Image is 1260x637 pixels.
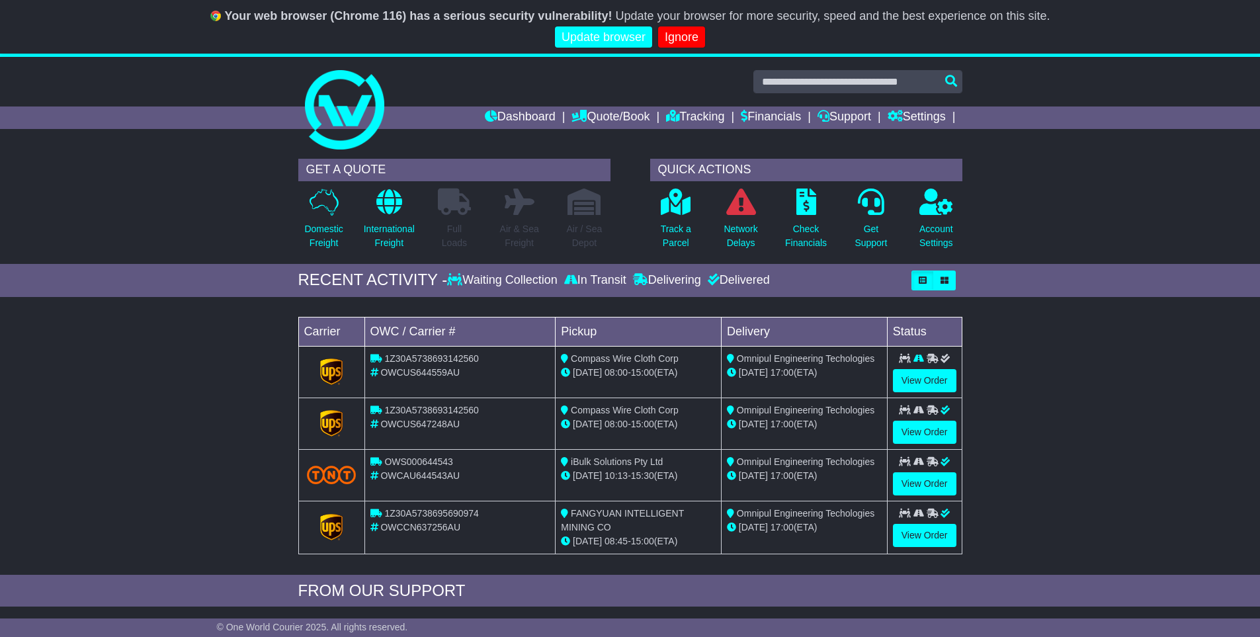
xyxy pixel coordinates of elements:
[661,222,691,250] p: Track a Parcel
[919,188,954,257] a: AccountSettings
[320,410,343,437] img: GetCarrierServiceLogo
[573,470,602,481] span: [DATE]
[298,271,448,290] div: RECENT ACTIVITY -
[571,456,663,467] span: iBulk Solutions Pty Ltd
[225,9,612,22] b: Your web browser (Chrome 116) has a serious security vulnerability!
[573,536,602,546] span: [DATE]
[561,534,716,548] div: - (ETA)
[893,524,956,547] a: View Order
[741,106,801,129] a: Financials
[364,317,556,346] td: OWC / Carrier #
[723,188,758,257] a: NetworkDelays
[658,26,705,48] a: Ignore
[666,106,724,129] a: Tracking
[363,188,415,257] a: InternationalFreight
[217,622,408,632] span: © One World Courier 2025. All rights reserved.
[724,222,757,250] p: Network Delays
[893,369,956,392] a: View Order
[615,9,1050,22] span: Update your browser for more security, speed and the best experience on this site.
[631,367,654,378] span: 15:00
[893,472,956,495] a: View Order
[721,317,887,346] td: Delivery
[771,419,794,429] span: 17:00
[380,470,460,481] span: OWCAU644543AU
[561,469,716,483] div: - (ETA)
[555,26,652,48] a: Update browser
[784,188,827,257] a: CheckFinancials
[571,405,679,415] span: Compass Wire Cloth Corp
[304,188,343,257] a: DomesticFreight
[919,222,953,250] p: Account Settings
[727,469,882,483] div: (ETA)
[631,536,654,546] span: 15:00
[739,470,768,481] span: [DATE]
[739,419,768,429] span: [DATE]
[771,367,794,378] span: 17:00
[605,470,628,481] span: 10:13
[384,353,478,364] span: 1Z30A5738693142560
[304,222,343,250] p: Domestic Freight
[605,536,628,546] span: 08:45
[384,405,478,415] span: 1Z30A5738693142560
[571,106,650,129] a: Quote/Book
[298,159,610,181] div: GET A QUOTE
[727,417,882,431] div: (ETA)
[888,106,946,129] a: Settings
[855,222,887,250] p: Get Support
[771,522,794,532] span: 17:00
[380,522,460,532] span: OWCCN637256AU
[650,159,962,181] div: QUICK ACTIONS
[727,366,882,380] div: (ETA)
[739,522,768,532] span: [DATE]
[447,273,560,288] div: Waiting Collection
[887,317,962,346] td: Status
[384,508,478,519] span: 1Z30A5738695690974
[561,508,684,532] span: FANGYUAN INTELLIGENT MINING CO
[298,581,962,601] div: FROM OUR SUPPORT
[561,417,716,431] div: - (ETA)
[320,514,343,540] img: GetCarrierServiceLogo
[380,419,460,429] span: OWCUS647248AU
[561,273,630,288] div: In Transit
[737,456,874,467] span: Omnipul Engineering Techologies
[307,466,357,484] img: TNT_Domestic.png
[630,273,704,288] div: Delivering
[320,359,343,385] img: GetCarrierServiceLogo
[573,367,602,378] span: [DATE]
[500,222,539,250] p: Air & Sea Freight
[605,367,628,378] span: 08:00
[739,367,768,378] span: [DATE]
[298,317,364,346] td: Carrier
[785,222,827,250] p: Check Financials
[631,419,654,429] span: 15:00
[561,366,716,380] div: - (ETA)
[660,188,692,257] a: Track aParcel
[380,367,460,378] span: OWCUS644559AU
[818,106,871,129] a: Support
[893,421,956,444] a: View Order
[704,273,770,288] div: Delivered
[854,188,888,257] a: GetSupport
[737,353,874,364] span: Omnipul Engineering Techologies
[556,317,722,346] td: Pickup
[727,521,882,534] div: (ETA)
[384,456,453,467] span: OWS000644543
[771,470,794,481] span: 17:00
[567,222,603,250] p: Air / Sea Depot
[605,419,628,429] span: 08:00
[485,106,556,129] a: Dashboard
[573,419,602,429] span: [DATE]
[737,508,874,519] span: Omnipul Engineering Techologies
[571,353,679,364] span: Compass Wire Cloth Corp
[364,222,415,250] p: International Freight
[631,470,654,481] span: 15:30
[737,405,874,415] span: Omnipul Engineering Techologies
[438,222,471,250] p: Full Loads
